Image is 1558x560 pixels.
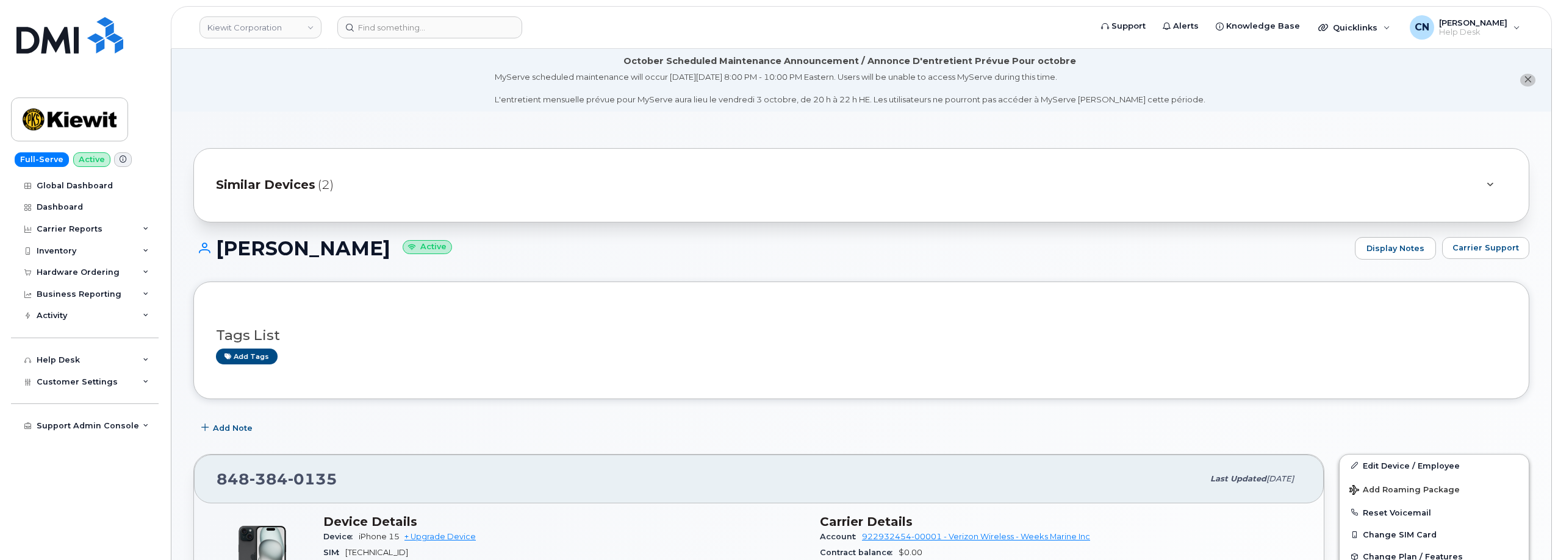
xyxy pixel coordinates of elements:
button: Carrier Support [1442,237,1529,259]
span: SIM [323,548,345,557]
a: Edit Device / Employee [1340,455,1529,477]
h3: Carrier Details [820,514,1302,529]
div: MyServe scheduled maintenance will occur [DATE][DATE] 8:00 PM - 10:00 PM Eastern. Users will be u... [495,71,1205,105]
span: 0135 [288,470,337,488]
button: Reset Voicemail [1340,502,1529,523]
span: Add Note [213,422,253,434]
h1: [PERSON_NAME] [193,238,1349,259]
button: Change SIM Card [1340,523,1529,545]
h3: Device Details [323,514,805,529]
small: Active [403,240,452,254]
span: Carrier Support [1452,242,1519,253]
span: Similar Devices [216,176,315,194]
span: 848 [217,470,337,488]
span: Contract balance [820,548,899,557]
span: Device [323,532,359,541]
a: + Upgrade Device [404,532,476,541]
span: 384 [249,470,288,488]
button: Add Note [193,417,263,439]
span: (2) [318,176,334,194]
button: Add Roaming Package [1340,477,1529,502]
span: $0.00 [899,548,922,557]
span: Last updated [1210,474,1266,483]
iframe: Messenger Launcher [1505,507,1549,551]
a: 922932454-00001 - Verizon Wireless - Weeks Marine Inc [862,532,1090,541]
button: close notification [1520,74,1535,87]
span: iPhone 15 [359,532,400,541]
span: [TECHNICAL_ID] [345,548,408,557]
a: Add tags [216,349,278,364]
h3: Tags List [216,328,1507,343]
span: Account [820,532,862,541]
a: Display Notes [1355,237,1436,260]
span: [DATE] [1266,474,1294,483]
div: October Scheduled Maintenance Announcement / Annonce D'entretient Prévue Pour octobre [623,55,1076,68]
span: Add Roaming Package [1349,485,1460,497]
